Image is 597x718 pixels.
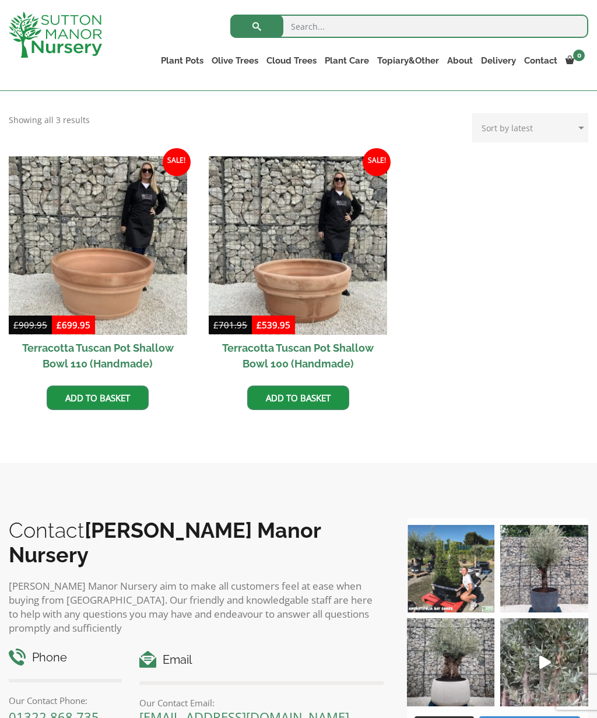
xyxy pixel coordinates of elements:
span: Sale! [363,148,391,176]
b: [PERSON_NAME] Manor Nursery [9,518,321,567]
a: Topiary&Other [373,52,443,69]
a: Plant Pots [157,52,208,69]
a: About [443,52,477,69]
h2: Terracotta Tuscan Pot Shallow Bowl 100 (Handmade) [209,335,387,377]
a: Play [500,618,588,706]
a: Sale! Terracotta Tuscan Pot Shallow Bowl 100 (Handmade) [209,156,387,377]
span: £ [257,319,262,331]
a: Cloud Trees [262,52,321,69]
img: Our elegant & picturesque Angustifolia Cones are an exquisite addition to your Bay Tree collectio... [407,525,495,613]
bdi: 699.95 [57,319,90,331]
p: Our Contact Phone: [9,694,122,708]
a: Olive Trees [208,52,262,69]
a: Add to basket: “Terracotta Tuscan Pot Shallow Bowl 110 (Handmade)” [47,386,149,410]
span: £ [57,319,62,331]
a: Contact [520,52,561,69]
a: Add to basket: “Terracotta Tuscan Pot Shallow Bowl 100 (Handmade)” [247,386,349,410]
img: Check out this beauty we potted at our nursery today ❤️‍🔥 A huge, ancient gnarled Olive tree plan... [407,618,495,706]
a: Sale! Terracotta Tuscan Pot Shallow Bowl 110 (Handmade) [9,156,187,377]
span: £ [13,319,19,331]
select: Shop order [472,113,588,142]
img: Terracotta Tuscan Pot Shallow Bowl 110 (Handmade) [9,156,187,335]
h2: Terracotta Tuscan Pot Shallow Bowl 110 (Handmade) [9,335,187,377]
h2: Contact [9,518,384,567]
h4: Phone [9,649,122,667]
input: Search... [230,15,588,38]
img: New arrivals Monday morning of beautiful olive trees 🤩🤩 The weather is beautiful this summer, gre... [500,618,588,706]
a: Plant Care [321,52,373,69]
svg: Play [539,656,551,669]
span: 0 [573,50,585,61]
span: £ [213,319,219,331]
p: Our Contact Email: [139,696,383,710]
a: Delivery [477,52,520,69]
p: [PERSON_NAME] Manor Nursery aim to make all customers feel at ease when buying from [GEOGRAPHIC_D... [9,579,384,635]
bdi: 701.95 [213,319,247,331]
bdi: 909.95 [13,319,47,331]
a: 0 [561,52,588,69]
p: Showing all 3 results [9,113,90,127]
span: Sale! [163,148,191,176]
img: A beautiful multi-stem Spanish Olive tree potted in our luxurious fibre clay pots 😍😍 [500,525,588,613]
bdi: 539.95 [257,319,290,331]
h4: Email [139,651,383,669]
img: Terracotta Tuscan Pot Shallow Bowl 100 (Handmade) [209,156,387,335]
img: logo [9,12,102,58]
